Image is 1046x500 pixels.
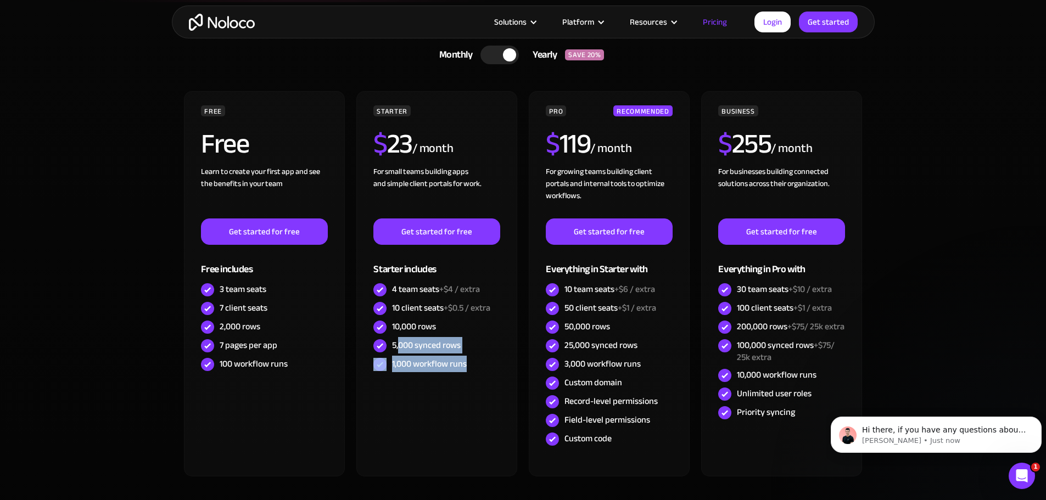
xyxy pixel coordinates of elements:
[201,245,327,280] div: Free includes
[564,377,622,389] div: Custom domain
[718,166,844,218] div: For businesses building connected solutions across their organization. ‍
[220,283,266,295] div: 3 team seats
[546,105,566,116] div: PRO
[737,321,844,333] div: 200,000 rows
[220,321,260,333] div: 2,000 rows
[737,302,832,314] div: 100 client seats
[201,218,327,245] a: Get started for free
[1031,463,1040,471] span: 1
[220,339,277,351] div: 7 pages per app
[689,15,741,29] a: Pricing
[564,302,656,314] div: 50 client seats
[616,15,689,29] div: Resources
[373,166,500,218] div: For small teams building apps and simple client portals for work. ‍
[392,321,436,333] div: 10,000 rows
[564,339,637,351] div: 25,000 synced rows
[718,118,732,170] span: $
[494,15,527,29] div: Solutions
[737,387,812,400] div: Unlimited user roles
[618,300,656,316] span: +$1 / extra
[737,337,835,366] span: +$75/ 25k extra
[718,245,844,280] div: Everything in Pro with
[1009,463,1035,489] iframe: Intercom live chat
[373,245,500,280] div: Starter includes
[392,358,467,370] div: 1,000 workflow runs
[546,218,672,245] a: Get started for free
[564,358,641,370] div: 3,000 workflow runs
[392,339,461,351] div: 5,000 synced rows
[565,49,604,60] div: SAVE 20%
[737,406,795,418] div: Priority syncing
[787,318,844,335] span: +$75/ 25k extra
[718,105,758,116] div: BUSINESS
[793,300,832,316] span: +$1 / extra
[220,358,288,370] div: 100 workflow runs
[771,140,812,158] div: / month
[613,105,672,116] div: RECOMMENDED
[373,218,500,245] a: Get started for free
[799,12,858,32] a: Get started
[590,140,631,158] div: / month
[392,302,490,314] div: 10 client seats
[788,281,832,297] span: +$10 / extra
[564,395,658,407] div: Record-level permissions
[439,281,480,297] span: +$4 / extra
[754,12,791,32] a: Login
[614,281,655,297] span: +$6 / extra
[564,283,655,295] div: 10 team seats
[564,432,612,445] div: Custom code
[564,414,650,426] div: Field-level permissions
[549,15,616,29] div: Platform
[564,321,610,333] div: 50,000 rows
[201,105,225,116] div: FREE
[718,130,771,158] h2: 255
[444,300,490,316] span: +$0.5 / extra
[546,118,560,170] span: $
[519,47,565,63] div: Yearly
[220,302,267,314] div: 7 client seats
[201,130,249,158] h2: Free
[373,130,412,158] h2: 23
[426,47,481,63] div: Monthly
[392,283,480,295] div: 4 team seats
[480,15,549,29] div: Solutions
[546,130,590,158] h2: 119
[546,245,672,280] div: Everything in Starter with
[201,166,327,218] div: Learn to create your first app and see the benefits in your team ‍
[737,369,816,381] div: 10,000 workflow runs
[412,140,454,158] div: / month
[826,394,1046,470] iframe: Intercom notifications message
[737,339,844,363] div: 100,000 synced rows
[562,15,594,29] div: Platform
[718,218,844,245] a: Get started for free
[373,118,387,170] span: $
[373,105,410,116] div: STARTER
[189,14,255,31] a: home
[630,15,667,29] div: Resources
[737,283,832,295] div: 30 team seats
[546,166,672,218] div: For growing teams building client portals and internal tools to optimize workflows.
